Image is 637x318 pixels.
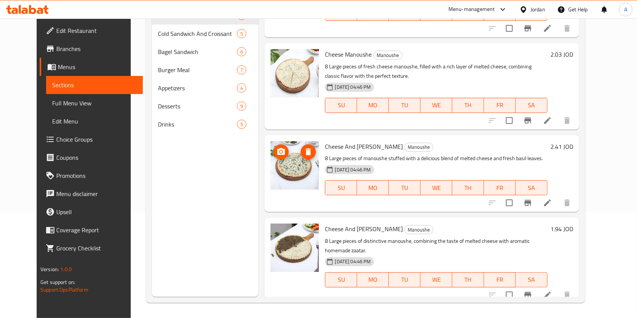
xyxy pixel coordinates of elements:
span: SA [519,182,544,193]
span: SA [519,100,544,111]
div: Appetizers4 [152,79,259,97]
span: 5 [237,121,246,128]
span: TH [455,274,481,285]
img: Cheese Manoushe [271,49,319,97]
span: Cheese And [PERSON_NAME] [325,223,403,235]
span: 6 [237,48,246,56]
span: A [624,5,627,14]
a: Edit Menu [46,112,143,130]
button: SU [325,272,357,287]
span: Select to update [501,287,517,303]
div: items [237,120,246,129]
button: TU [389,180,421,195]
a: Upsell [40,203,143,221]
span: Edit Restaurant [56,26,137,35]
span: Cheese Manoushe [325,49,372,60]
span: Manoushe [374,51,402,60]
button: SA [516,272,547,287]
a: Edit menu item [543,198,552,207]
span: Choice Groups [56,135,137,144]
button: delete [558,286,576,304]
span: FR [487,100,513,111]
button: MO [357,180,389,195]
button: WE [421,98,452,113]
button: SA [516,180,547,195]
nav: Menu sections [152,3,259,136]
span: Manoushe [405,225,433,234]
div: Burger Meal7 [152,61,259,79]
span: Select to update [501,20,517,36]
div: Desserts9 [152,97,259,115]
span: Edit Menu [52,117,137,126]
button: Branch-specific-item [519,194,537,212]
p: 8 Large pieces of fresh cheese manoushe, filled with a rich layer of melted cheese, combining cla... [325,62,547,81]
div: Menu-management [448,5,495,14]
span: SU [328,182,354,193]
span: Cold Sandwich And Croissant [158,29,237,38]
span: FR [487,274,513,285]
span: FR [487,182,513,193]
button: MO [357,98,389,113]
span: Manoushe [405,143,433,151]
a: Promotions [40,167,143,185]
span: MO [360,182,386,193]
h6: 2.03 JOD [550,49,573,60]
span: 5 [237,30,246,37]
button: Branch-specific-item [519,286,537,304]
div: items [237,65,246,74]
span: Version: [40,264,59,274]
span: WE [424,182,449,193]
span: WE [424,274,449,285]
span: Full Menu View [52,99,137,108]
a: Edit Restaurant [40,22,143,40]
button: Branch-specific-item [519,19,537,37]
button: delete [558,111,576,130]
span: SA [519,274,544,285]
div: Jordan [530,5,545,14]
span: [DATE] 04:46 PM [332,166,374,173]
span: WE [424,100,449,111]
span: TH [455,182,481,193]
div: Cold Sandwich And Croissant5 [152,25,259,43]
button: FR [484,180,516,195]
button: delete [558,19,576,37]
div: Drinks5 [152,115,259,133]
button: WE [421,272,452,287]
h6: 2.41 JOD [550,141,573,152]
span: Coverage Report [56,225,137,235]
div: items [237,83,246,93]
a: Sections [46,76,143,94]
button: TH [452,98,484,113]
a: Edit menu item [543,116,552,125]
button: TU [389,98,421,113]
button: FR [484,98,516,113]
span: SU [328,100,354,111]
a: Coverage Report [40,221,143,239]
a: Grocery Checklist [40,239,143,257]
button: delete image [301,144,316,159]
a: Menu disclaimer [40,185,143,203]
a: Choice Groups [40,130,143,148]
span: Select to update [501,113,517,128]
button: SU [325,180,357,195]
span: Desserts [158,102,237,111]
span: TU [392,274,417,285]
span: 4 [237,85,246,92]
span: 1.0.0 [60,264,72,274]
div: Manoushe [404,143,433,152]
span: Appetizers [158,83,237,93]
div: items [237,29,246,38]
a: Coupons [40,148,143,167]
span: Promotions [56,171,137,180]
a: Edit menu item [543,24,552,33]
span: Select to update [501,195,517,211]
div: items [237,102,246,111]
span: TU [392,100,417,111]
span: MO [360,100,386,111]
a: Branches [40,40,143,58]
button: TH [452,272,484,287]
span: 9 [237,103,246,110]
span: Cheese And [PERSON_NAME] [325,141,403,152]
button: WE [421,180,452,195]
